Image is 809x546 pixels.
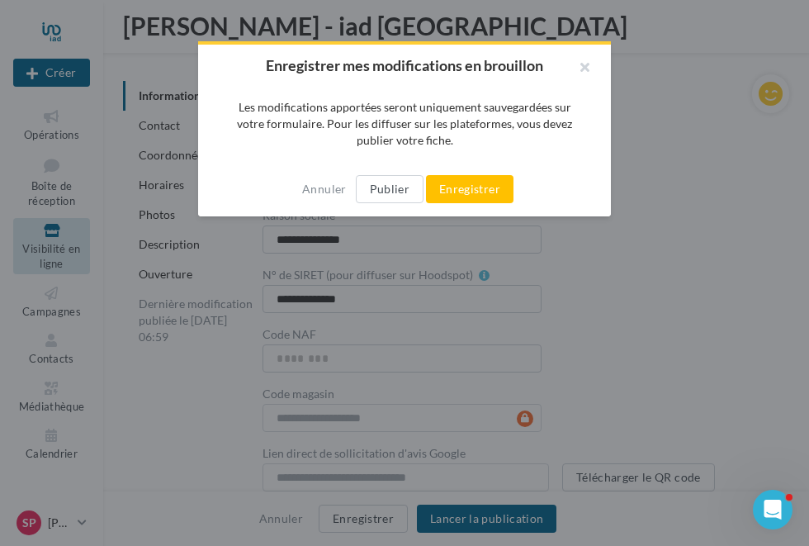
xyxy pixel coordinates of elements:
[225,99,584,149] p: Les modifications apportées seront uniquement sauvegardées sur votre formulaire. Pour les diffuse...
[753,490,792,529] iframe: Intercom live chat
[356,175,423,203] button: Publier
[225,58,584,73] h2: Enregistrer mes modifications en brouillon
[426,175,513,203] button: Enregistrer
[296,179,352,199] button: Annuler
